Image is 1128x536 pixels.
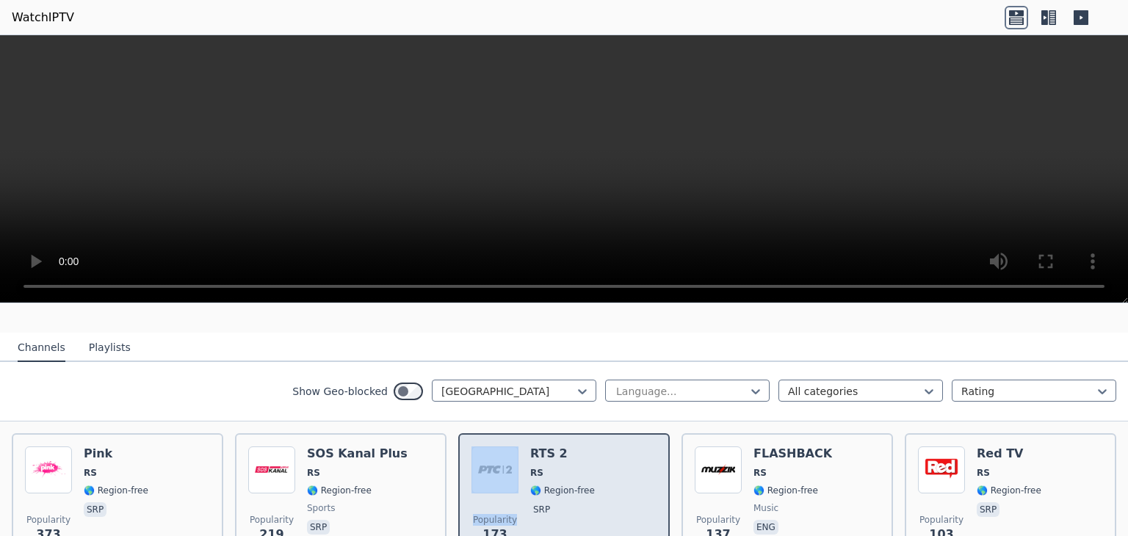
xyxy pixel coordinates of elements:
[977,485,1041,496] span: 🌎 Region-free
[250,514,294,526] span: Popularity
[307,520,330,535] p: srp
[248,446,295,493] img: SOS Kanal Plus
[753,485,818,496] span: 🌎 Region-free
[753,502,778,514] span: music
[919,514,963,526] span: Popularity
[84,485,148,496] span: 🌎 Region-free
[471,446,518,493] img: RTS 2
[918,446,965,493] img: Red TV
[84,446,148,461] h6: Pink
[696,514,740,526] span: Popularity
[84,467,97,479] span: RS
[530,502,553,517] p: srp
[473,514,517,526] span: Popularity
[25,446,72,493] img: Pink
[753,446,832,461] h6: FLASHBACK
[12,9,74,26] a: WatchIPTV
[530,446,595,461] h6: RTS 2
[307,446,408,461] h6: SOS Kanal Plus
[307,485,372,496] span: 🌎 Region-free
[89,334,131,362] button: Playlists
[530,467,543,479] span: RS
[18,334,65,362] button: Channels
[977,467,990,479] span: RS
[307,467,320,479] span: RS
[753,467,767,479] span: RS
[753,520,778,535] p: eng
[307,502,335,514] span: sports
[84,502,106,517] p: srp
[530,485,595,496] span: 🌎 Region-free
[695,446,742,493] img: FLASHBACK
[977,446,1041,461] h6: Red TV
[977,502,999,517] p: srp
[292,384,388,399] label: Show Geo-blocked
[26,514,70,526] span: Popularity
